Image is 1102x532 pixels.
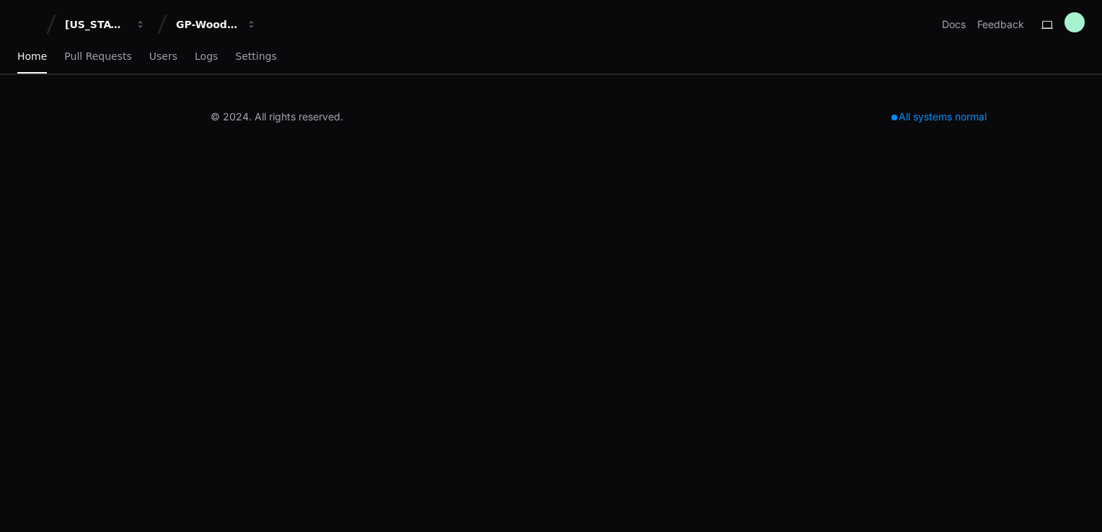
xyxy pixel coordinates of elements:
[17,40,47,74] a: Home
[195,52,218,61] span: Logs
[17,52,47,61] span: Home
[176,17,238,32] div: GP-WoodDuck 2.0
[65,17,127,32] div: [US_STATE] Pacific
[235,52,276,61] span: Settings
[211,110,343,124] div: © 2024. All rights reserved.
[64,52,131,61] span: Pull Requests
[977,17,1024,32] button: Feedback
[195,40,218,74] a: Logs
[235,40,276,74] a: Settings
[883,107,995,127] div: All systems normal
[170,12,263,37] button: GP-WoodDuck 2.0
[59,12,151,37] button: [US_STATE] Pacific
[942,17,966,32] a: Docs
[149,52,177,61] span: Users
[149,40,177,74] a: Users
[64,40,131,74] a: Pull Requests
